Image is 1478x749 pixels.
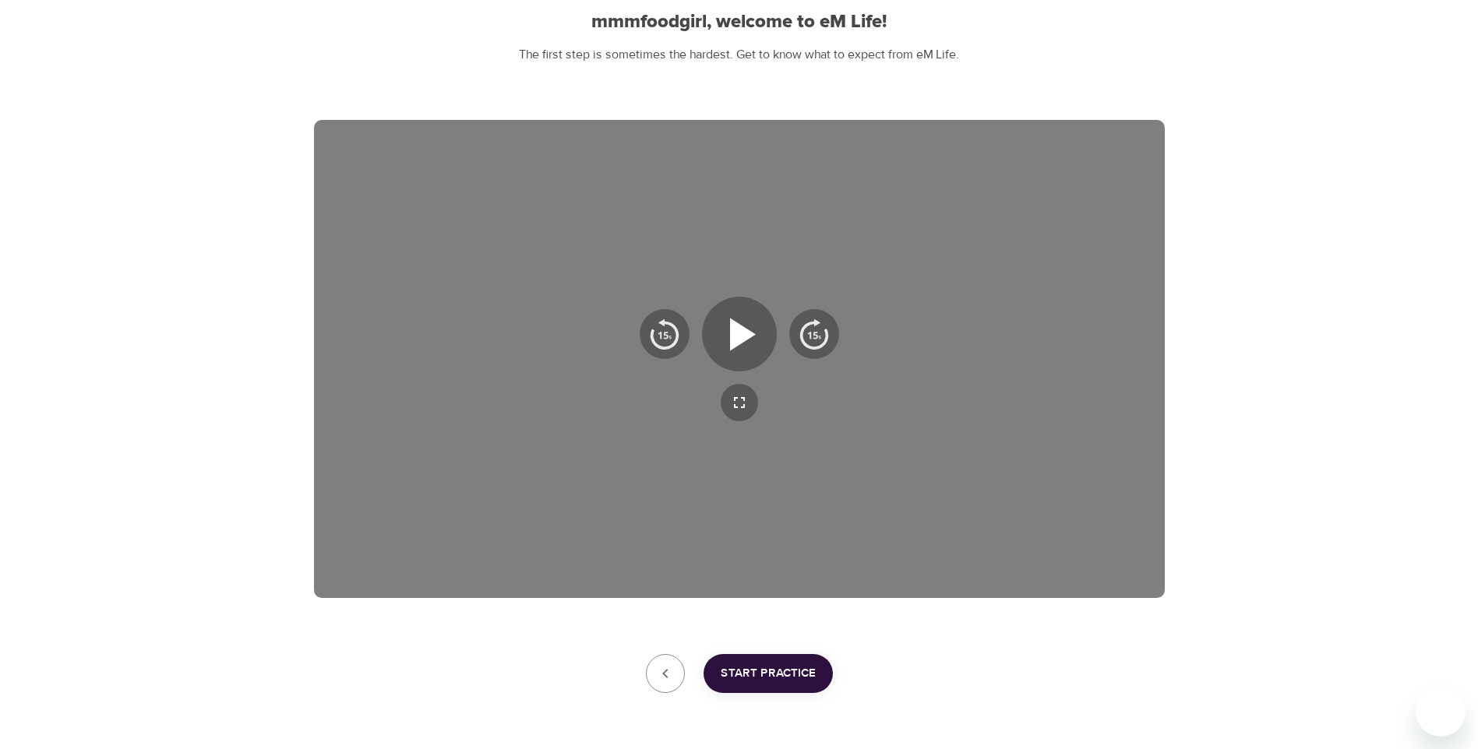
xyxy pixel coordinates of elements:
h2: mmmfoodgirl, welcome to eM Life! [314,11,1165,33]
button: Start Practice [704,654,833,693]
img: 15s_prev.svg [649,318,680,350]
p: The first step is sometimes the hardest. Get to know what to expect from eM Life. [314,46,1165,64]
img: 15s_next.svg [799,318,830,350]
span: Start Practice [721,663,816,684]
iframe: Button to launch messaging window [1416,687,1466,737]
